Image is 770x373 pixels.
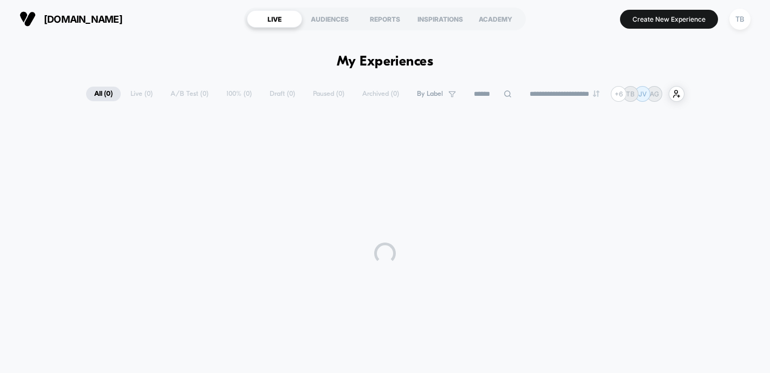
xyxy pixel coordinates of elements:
img: end [593,90,599,97]
div: + 6 [611,86,627,102]
button: TB [726,8,754,30]
p: AG [650,90,659,98]
h1: My Experiences [337,54,434,70]
img: Visually logo [19,11,36,27]
span: All ( 0 ) [86,87,121,101]
button: Create New Experience [620,10,718,29]
div: AUDIENCES [302,10,357,28]
span: By Label [417,90,443,98]
div: REPORTS [357,10,413,28]
p: TB [626,90,635,98]
span: [DOMAIN_NAME] [44,14,122,25]
div: LIVE [247,10,302,28]
p: JV [638,90,647,98]
div: ACADEMY [468,10,523,28]
button: [DOMAIN_NAME] [16,10,126,28]
div: TB [729,9,751,30]
div: INSPIRATIONS [413,10,468,28]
